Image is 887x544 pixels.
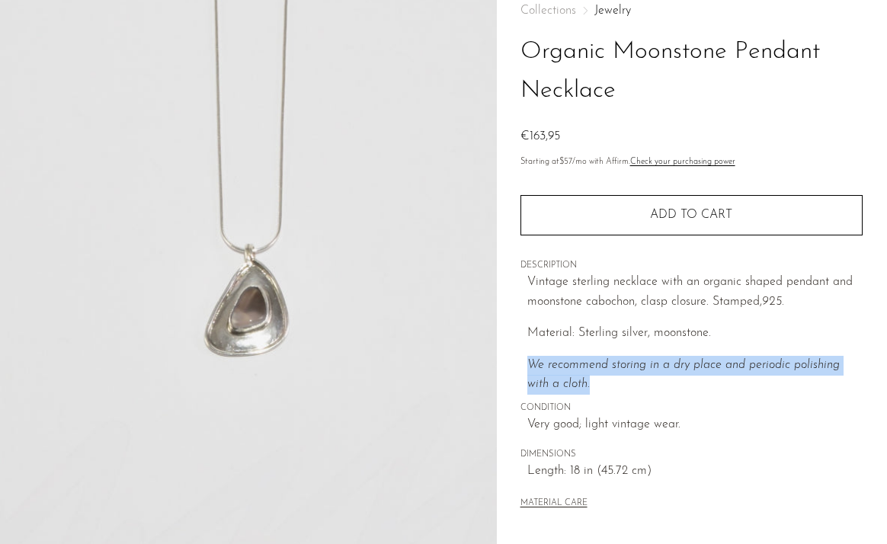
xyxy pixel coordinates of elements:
[650,209,732,221] span: Add to cart
[520,259,863,273] span: DESCRIPTION
[520,5,863,17] nav: Breadcrumbs
[527,462,863,482] span: Length: 18 in (45.72 cm)
[520,195,863,235] button: Add to cart
[520,155,863,169] p: Starting at /mo with Affirm.
[762,296,784,308] em: 925.
[520,402,863,415] span: CONDITION
[520,5,576,17] span: Collections
[520,130,560,142] span: €163,95
[527,415,863,435] span: Very good; light vintage wear.
[520,498,588,510] button: MATERIAL CARE
[527,273,863,312] p: Vintage sterling necklace with an organic shaped pendant and moonstone cabochon, clasp closure. S...
[520,33,863,110] h1: Organic Moonstone Pendant Necklace
[520,448,863,462] span: DIMENSIONS
[559,158,572,166] span: $57
[527,324,863,344] p: Material: Sterling silver, moonstone.
[594,5,631,17] a: Jewelry
[527,359,840,391] i: We recommend storing in a dry place and periodic polishing with a cloth.
[630,158,735,166] a: Check your purchasing power - Learn more about Affirm Financing (opens in modal)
